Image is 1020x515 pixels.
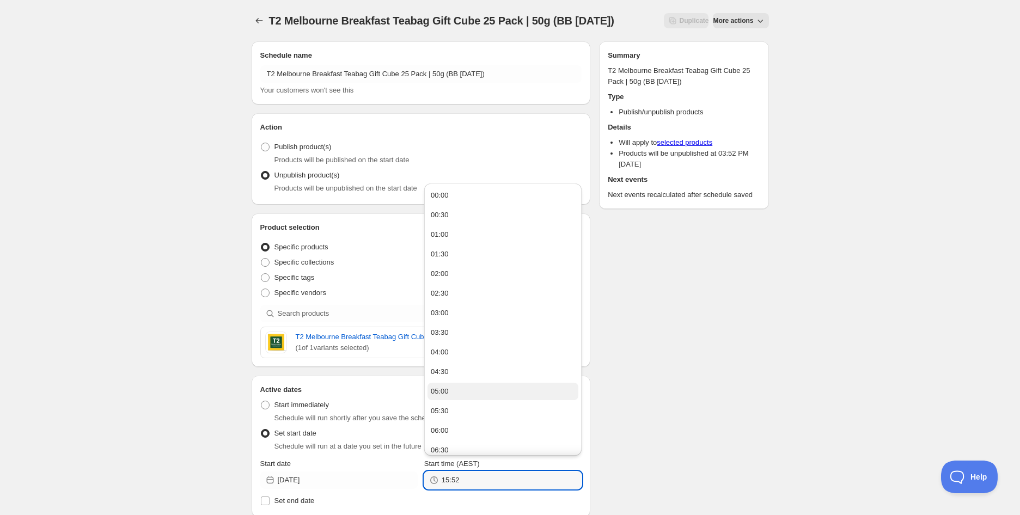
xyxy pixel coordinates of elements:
div: 00:30 [431,210,449,220]
h2: Type [608,91,760,102]
div: 01:00 [431,229,449,240]
span: Specific tags [274,273,315,281]
span: Schedule will run shortly after you save the schedule [274,414,439,422]
div: 05:30 [431,406,449,416]
h2: Action [260,122,582,133]
h2: Product selection [260,222,582,233]
a: T2 Melbourne Breakfast Teabag Gift Cube 25 Pack | 50g (BB [DATE]) [296,332,522,342]
span: T2 Melbourne Breakfast Teabag Gift Cube 25 Pack | 50g (BB [DATE]) [269,15,614,27]
span: ( 1 of 1 variants selected) [296,342,522,353]
span: Set start date [274,429,316,437]
div: 03:00 [431,308,449,318]
button: 02:00 [427,265,578,283]
span: Products will be published on the start date [274,156,410,164]
h2: Next events [608,174,760,185]
button: 06:00 [427,422,578,439]
div: 03:30 [431,327,449,338]
div: 06:30 [431,445,449,456]
div: 06:00 [431,425,449,436]
button: 00:00 [427,187,578,204]
span: Specific products [274,243,328,251]
button: 02:30 [427,285,578,302]
button: 06:30 [427,442,578,459]
h2: Summary [608,50,760,61]
span: Start time (AEST) [424,459,480,468]
span: Unpublish product(s) [274,171,340,179]
span: Start date [260,459,291,468]
span: Your customers won't see this [260,86,354,94]
button: 00:30 [427,206,578,224]
h2: Details [608,122,760,133]
button: 05:00 [427,383,578,400]
p: Next events recalculated after schedule saved [608,189,760,200]
div: 04:30 [431,366,449,377]
div: 02:30 [431,288,449,299]
span: Set end date [274,496,315,505]
div: 05:00 [431,386,449,397]
button: More actions [713,13,768,28]
a: selected products [657,138,712,146]
div: 00:00 [431,190,449,201]
button: 01:00 [427,226,578,243]
span: Publish product(s) [274,143,332,151]
span: Start immediately [274,401,329,409]
h2: Schedule name [260,50,582,61]
div: 02:00 [431,268,449,279]
div: 04:00 [431,347,449,358]
button: 04:00 [427,344,578,361]
button: 03:00 [427,304,578,322]
span: More actions [713,16,753,25]
img: T2 Melbourne Breakfast Teabag Gift Cube 25pk/50g-Pantry-T2-iPantry-australia [265,332,287,353]
span: Specific vendors [274,289,326,297]
span: Specific collections [274,258,334,266]
button: 05:30 [427,402,578,420]
iframe: Toggle Customer Support [941,461,998,493]
button: 03:30 [427,324,578,341]
p: T2 Melbourne Breakfast Teabag Gift Cube 25 Pack | 50g (BB [DATE]) [608,65,760,87]
li: Products will be unpublished at 03:52 PM [DATE] [619,148,760,170]
li: Publish/unpublish products [619,107,760,118]
button: 04:30 [427,363,578,381]
h2: Active dates [260,384,582,395]
span: Products will be unpublished on the start date [274,184,417,192]
button: 01:30 [427,246,578,263]
button: Schedules [252,13,267,28]
input: Search products [278,305,554,322]
span: Schedule will run at a date you set in the future [274,442,422,450]
div: 01:30 [431,249,449,260]
li: Will apply to [619,137,760,148]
